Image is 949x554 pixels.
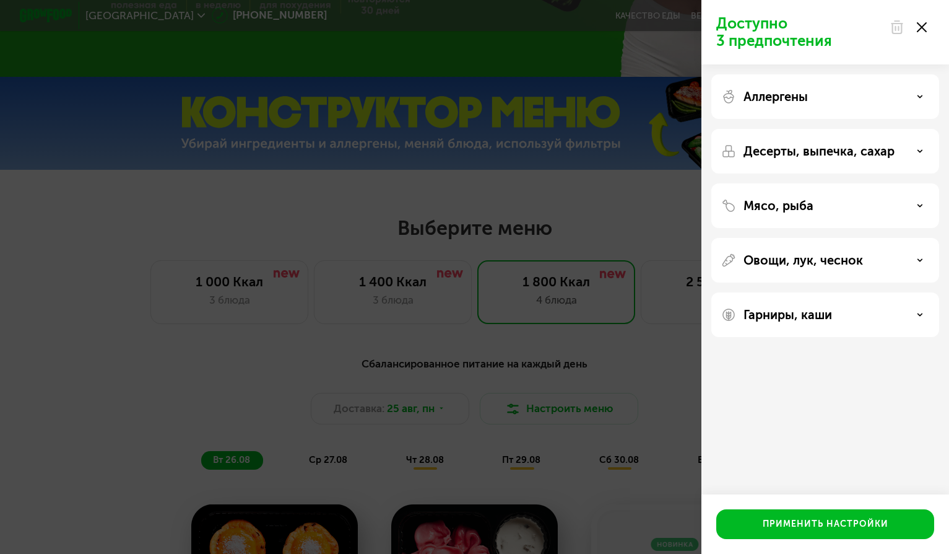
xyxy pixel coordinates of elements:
[763,518,888,530] div: Применить настройки
[743,198,813,213] p: Мясо, рыба
[716,15,882,50] p: Доступно 3 предпочтения
[743,253,863,268] p: Овощи, лук, чеснок
[743,89,808,104] p: Аллергены
[716,509,934,539] button: Применить настройки
[743,307,832,322] p: Гарниры, каши
[743,144,895,159] p: Десерты, выпечка, сахар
